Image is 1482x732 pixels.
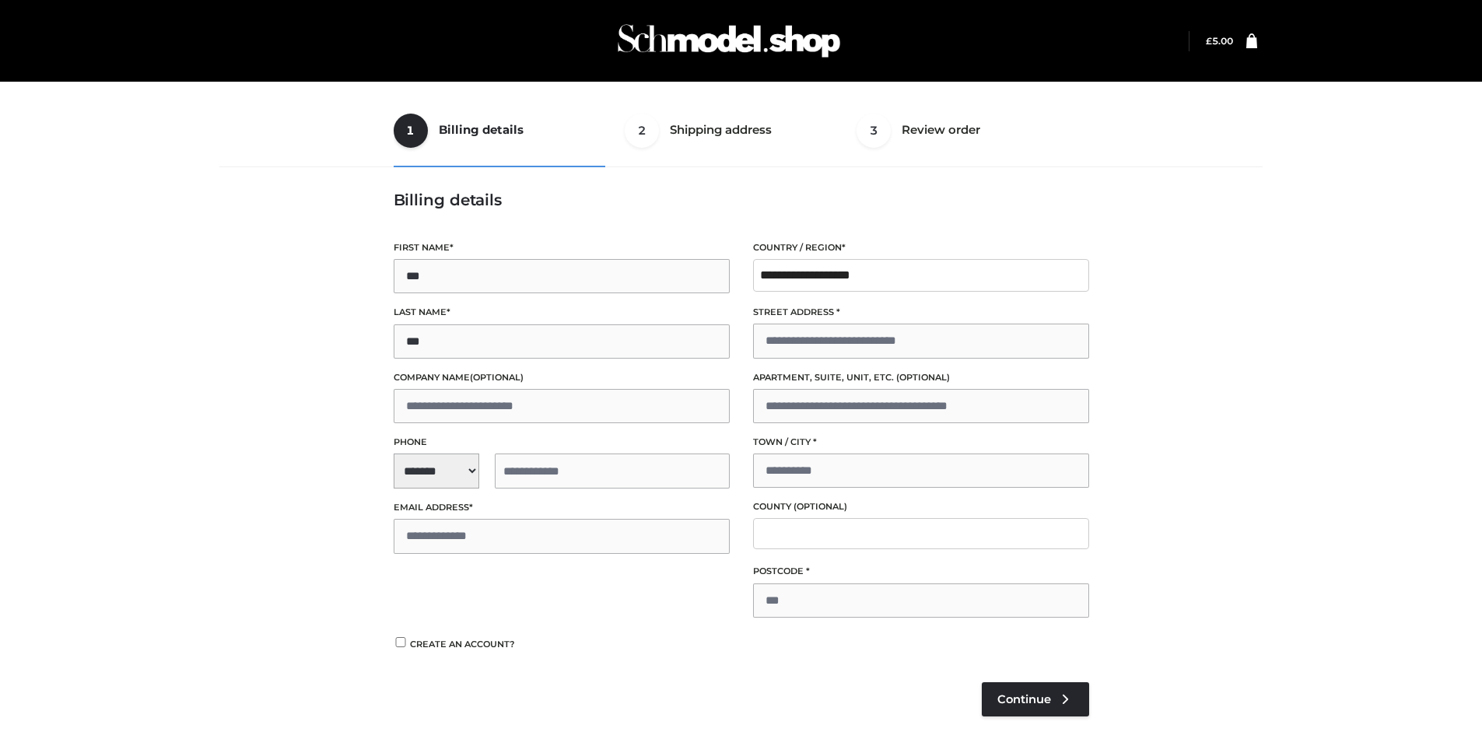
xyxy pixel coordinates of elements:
[394,370,730,385] label: Company name
[997,692,1051,706] span: Continue
[470,372,524,383] span: (optional)
[982,682,1089,716] a: Continue
[896,372,950,383] span: (optional)
[394,435,730,450] label: Phone
[1206,35,1233,47] bdi: 5.00
[394,637,408,647] input: Create an account?
[394,500,730,515] label: Email address
[753,370,1089,385] label: Apartment, suite, unit, etc.
[753,305,1089,320] label: Street address
[753,499,1089,514] label: County
[612,10,846,72] img: Schmodel Admin 964
[753,435,1089,450] label: Town / City
[794,501,847,512] span: (optional)
[394,240,730,255] label: First name
[394,191,1089,209] h3: Billing details
[410,639,515,650] span: Create an account?
[753,240,1089,255] label: Country / Region
[394,305,730,320] label: Last name
[1206,35,1212,47] span: £
[1206,35,1233,47] a: £5.00
[753,564,1089,579] label: Postcode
